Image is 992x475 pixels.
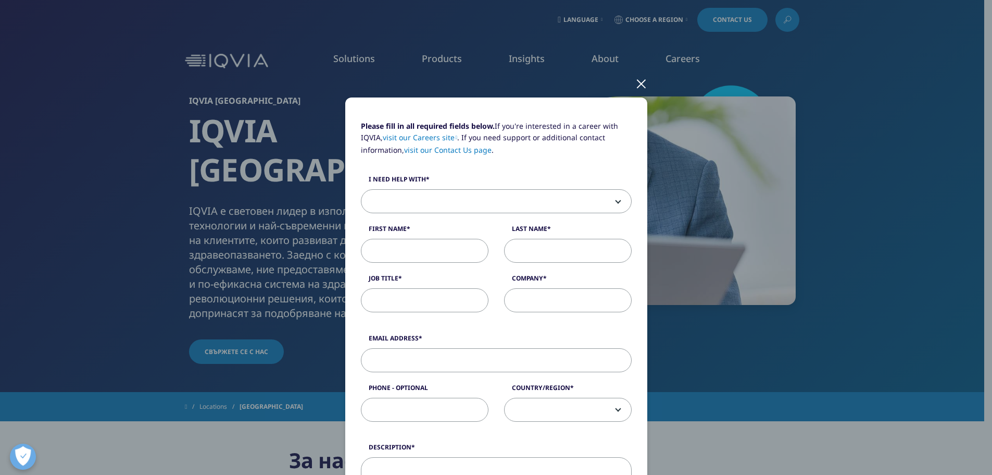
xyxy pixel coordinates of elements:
[361,443,632,457] label: Description
[361,383,488,398] label: Phone - Optional
[504,274,632,288] label: Company
[361,224,488,239] label: First Name
[10,444,36,470] button: Open Preferences
[361,274,488,288] label: Job Title
[404,145,492,155] a: visit our Contact Us page
[361,175,632,189] label: I need help with
[504,224,632,239] label: Last Name
[504,383,632,398] label: Country/Region
[361,120,632,164] p: If you're interested in a career with IQVIA, . If you need support or additional contact informat...
[361,334,632,348] label: Email Address
[383,132,458,142] a: visit our Careers site
[361,121,495,131] strong: Please fill in all required fields below.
